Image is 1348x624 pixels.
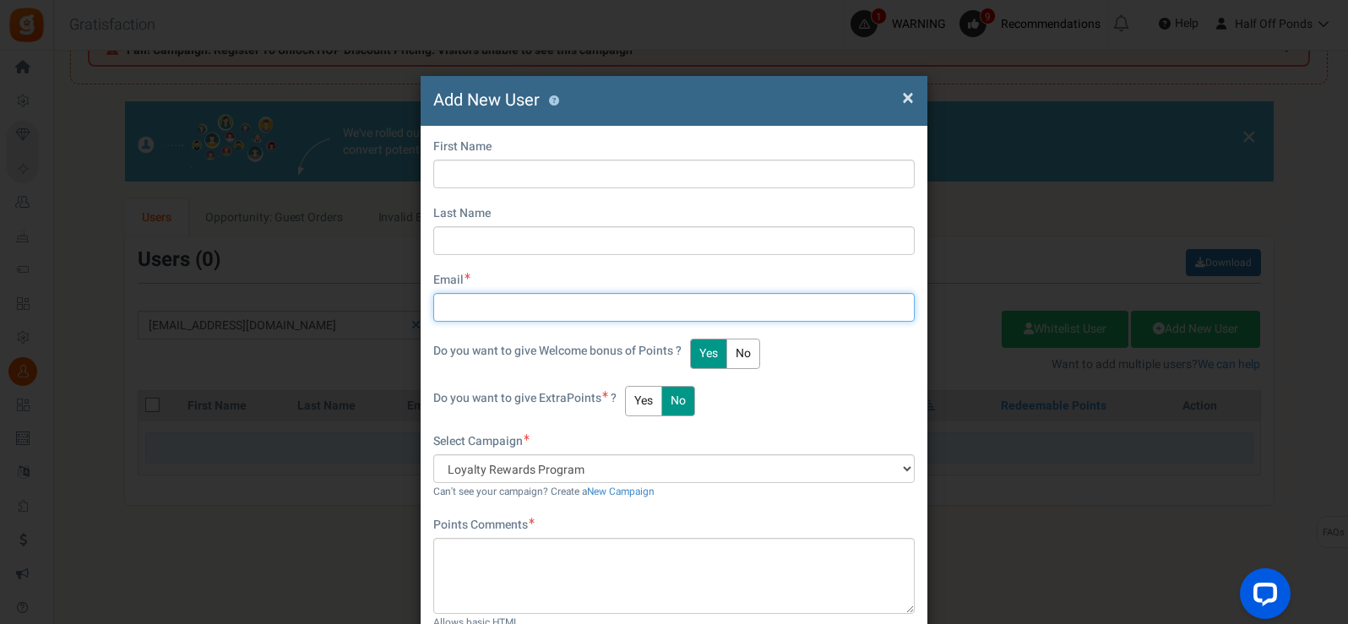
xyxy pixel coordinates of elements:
span: ? [611,389,617,407]
a: New Campaign [587,485,655,499]
button: ? [548,95,559,106]
label: Do you want to give Welcome bonus of Points ? [433,343,682,360]
span: × [902,82,914,114]
span: Add New User [433,88,540,112]
label: First Name [433,138,492,155]
button: Yes [625,386,662,416]
label: Select Campaign [433,433,530,450]
label: Last Name [433,205,491,222]
span: Do you want to give Extra [433,389,567,407]
label: Points [433,390,617,407]
small: Can't see your campaign? Create a [433,485,655,499]
button: No [726,339,760,369]
label: Email [433,272,470,289]
button: Yes [690,339,727,369]
button: No [661,386,695,416]
label: Points Comments [433,517,535,534]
